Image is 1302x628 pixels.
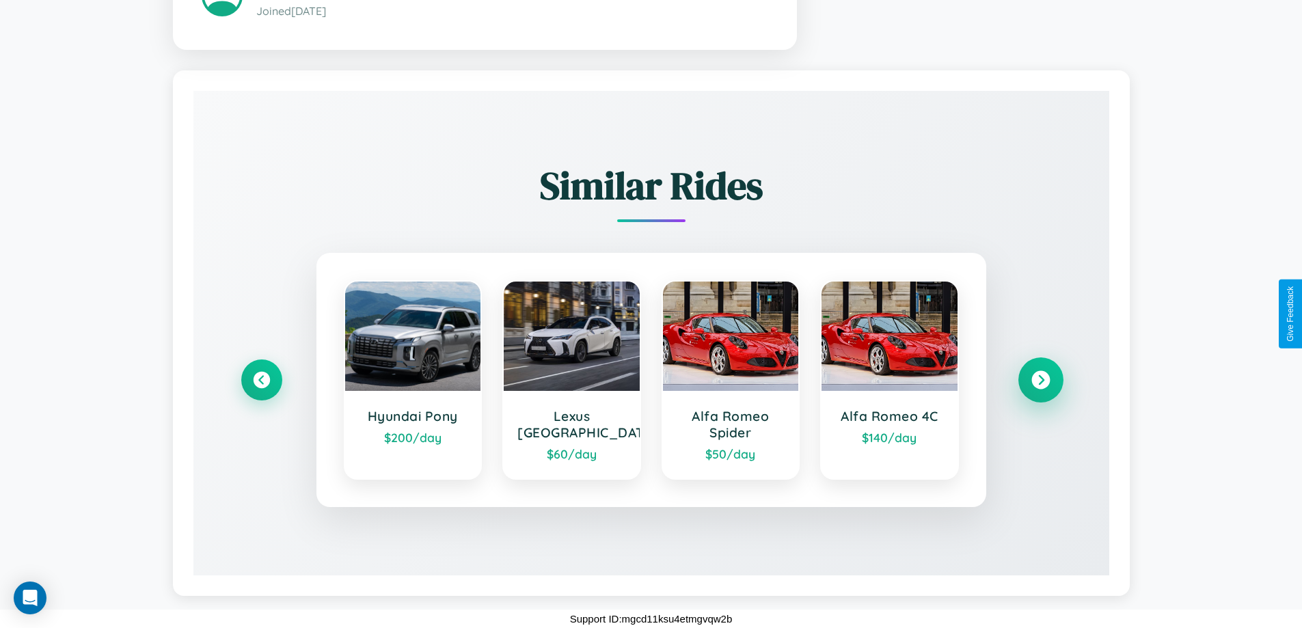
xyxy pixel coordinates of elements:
[256,1,768,21] p: Joined [DATE]
[359,430,467,445] div: $ 200 /day
[677,408,785,441] h3: Alfa Romeo Spider
[835,430,944,445] div: $ 140 /day
[14,582,46,614] div: Open Intercom Messenger
[1286,286,1295,342] div: Give Feedback
[835,408,944,424] h3: Alfa Romeo 4C
[344,280,483,480] a: Hyundai Pony$200/day
[517,446,626,461] div: $ 60 /day
[677,446,785,461] div: $ 50 /day
[241,159,1061,212] h2: Similar Rides
[517,408,626,441] h3: Lexus [GEOGRAPHIC_DATA]
[662,280,800,480] a: Alfa Romeo Spider$50/day
[570,610,733,628] p: Support ID: mgcd11ksu4etmgvqw2b
[359,408,467,424] h3: Hyundai Pony
[502,280,641,480] a: Lexus [GEOGRAPHIC_DATA]$60/day
[820,280,959,480] a: Alfa Romeo 4C$140/day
